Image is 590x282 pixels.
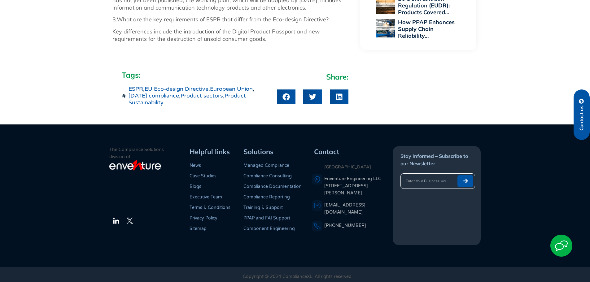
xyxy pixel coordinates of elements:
a: [EMAIL_ADDRESS][DOMAIN_NAME] [324,202,365,215]
span: Contact [314,147,339,156]
div: Share on twitter [303,89,322,104]
a: ESPR [129,85,143,92]
img: An envelope representing an email [312,200,323,211]
h2: Tags: [122,70,271,80]
a: Contact us [574,89,590,140]
a: Sitemap [190,226,207,231]
a: How PPAP Enhances Supply Chain Reliability… [398,19,455,39]
a: Compliance Documentation [243,184,302,189]
a: [DATE] compliance [129,92,179,99]
a: Training & Support [243,205,283,210]
a: Component Engineering [243,226,295,231]
span: , , , , , [127,86,271,106]
span: Contact us [579,106,584,131]
img: The Twitter Logo [127,218,133,224]
img: The LinkedIn Logo [112,217,120,224]
a: Enventure Engineering LLC[STREET_ADDRESS][PERSON_NAME] [324,175,392,197]
img: A phone icon representing a telephone number [312,221,323,232]
a: Terms & Conditions [190,205,230,210]
div: Share on facebook [277,89,295,104]
p: Copyright @ 2024 ComplianceXL. All rights reserved [126,273,469,280]
a: Executive Team [190,194,222,200]
a: Compliance Consulting [243,173,292,179]
a: Product Sustainability [129,92,246,106]
a: Privacy Policy [190,215,217,221]
p: 3.What are the key requirements of ESPR that differ from the Eco-design Directive? [112,16,354,23]
span: Helpful links [190,147,230,156]
a: Managed Compliance [243,163,289,168]
span: Solutions [243,147,273,156]
div: Share on linkedin [330,89,348,104]
a: [PHONE_NUMBER] [324,223,366,228]
p: The Compliance Solutions division of [109,146,187,160]
a: PPAP and FAI Support [243,215,290,221]
span: Stay Informed – Subscribe to our Newsletter [400,153,468,167]
input: Enter Your Business Mail ID [401,175,454,187]
a: European Union [210,85,253,92]
a: Blogs [190,184,201,189]
a: Product sectors [181,92,223,99]
a: EU Eco-design Directive [145,85,208,92]
strong: [GEOGRAPHIC_DATA] [324,164,371,170]
img: Start Chat [550,235,572,257]
img: A pin icon representing a location [312,174,323,185]
a: Compliance Reporting [243,194,290,200]
a: Case Studies [190,173,216,179]
img: enventure-light-logo_s [109,159,161,171]
a: News [190,163,201,168]
p: Key differences include the introduction of the Digital Product Passport and new requirements for... [112,28,354,43]
h2: Share: [277,72,348,81]
img: How PPAP Enhances Supply Chain Reliability Across Global Industries [376,19,395,37]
